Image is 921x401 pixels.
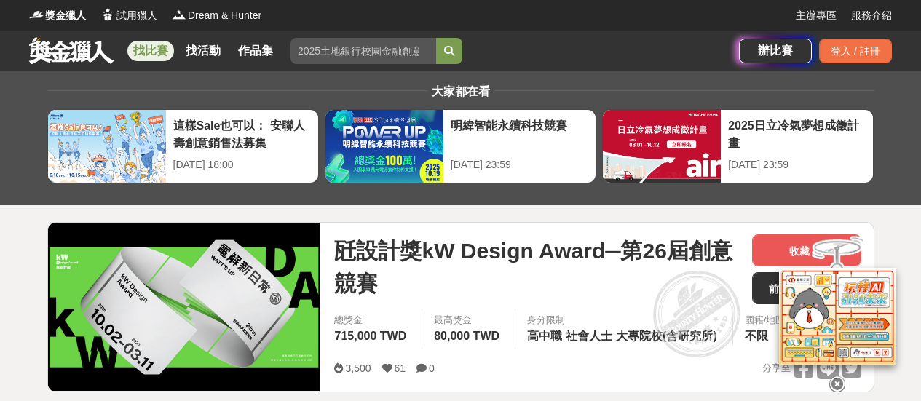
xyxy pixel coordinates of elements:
[745,330,768,342] span: 不限
[100,7,115,22] img: Logo
[752,272,861,304] a: 前往比賽網站
[334,234,740,300] span: 瓩設計獎kW Design Award─第26屆創意競賽
[116,8,157,23] span: 試用獵人
[29,7,44,22] img: Logo
[188,8,261,23] span: Dream & Hunter
[728,157,866,172] div: [DATE] 23:59
[762,357,791,379] span: 分享至
[47,109,319,183] a: 這樣Sale也可以： 安聯人壽創意銷售法募集[DATE] 18:00
[739,39,812,63] a: 辦比賽
[434,313,503,327] span: 最高獎金
[290,38,436,64] input: 2025土地銀行校園金融創意挑戰賽：從你出發 開啟智慧金融新頁
[728,117,866,150] div: 2025日立冷氣夢想成徵計畫
[779,268,896,365] img: d2146d9a-e6f6-4337-9592-8cefde37ba6b.png
[232,41,279,61] a: 作品集
[434,330,499,342] span: 80,000 TWD
[602,109,874,183] a: 2025日立冷氣夢想成徵計畫[DATE] 23:59
[796,8,837,23] a: 主辦專區
[172,7,186,22] img: Logo
[173,117,311,150] div: 這樣Sale也可以： 安聯人壽創意銷售法募集
[334,330,406,342] span: 715,000 TWD
[429,362,435,374] span: 0
[325,109,596,183] a: 明緯智能永續科技競賽[DATE] 23:59
[45,8,86,23] span: 獎金獵人
[172,8,261,23] a: LogoDream & Hunter
[819,39,892,63] div: 登入 / 註冊
[527,313,721,327] div: 身分限制
[752,234,861,266] button: 收藏
[851,8,892,23] a: 服務介紹
[527,330,562,342] span: 高中職
[451,117,588,150] div: 明緯智能永續科技競賽
[334,313,410,327] span: 總獎金
[173,157,311,172] div: [DATE] 18:00
[48,223,320,391] img: Cover Image
[428,85,494,98] span: 大家都在看
[127,41,174,61] a: 找比賽
[395,362,406,374] span: 61
[566,330,612,342] span: 社會人士
[29,8,86,23] a: Logo獎金獵人
[100,8,157,23] a: Logo試用獵人
[345,362,371,374] span: 3,500
[451,157,588,172] div: [DATE] 23:59
[616,330,717,342] span: 大專院校(含研究所)
[180,41,226,61] a: 找活動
